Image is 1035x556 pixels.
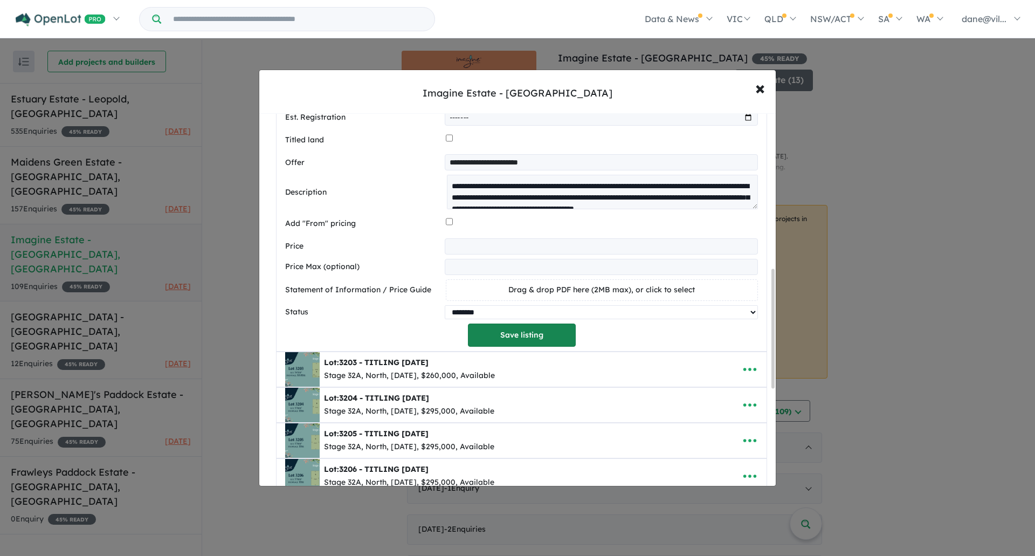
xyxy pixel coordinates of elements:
label: Est. Registration [285,111,440,124]
div: Stage 32A, North, [DATE], $295,000, Available [324,441,494,454]
span: 3204 - TITLING [DATE] [339,393,429,403]
b: Lot: [324,429,429,438]
div: Stage 32A, North, [DATE], $260,000, Available [324,369,495,382]
span: Drag & drop PDF here (2MB max), or click to select [508,285,695,294]
label: Price [285,240,440,253]
img: Imagine%20Estate%20-%20Strathfieldsaye%20-%20Lot%203205%20-%20TITLING%20JUNE%202026___1754964692.png [285,423,320,458]
label: Description [285,186,443,199]
span: 3205 - TITLING [DATE] [339,429,429,438]
div: Stage 32A, North, [DATE], $295,000, Available [324,405,494,418]
label: Offer [285,156,440,169]
label: Titled land [285,134,441,147]
img: Imagine%20Estate%20-%20Strathfieldsaye%20-%20Lot%203203%20-%20TITLING%20JUNE%202026___1754964655.png [285,352,320,387]
b: Lot: [324,393,429,403]
span: 3203 - TITLING [DATE] [339,358,429,367]
span: 3206 - TITLING [DATE] [339,464,429,474]
b: Lot: [324,358,429,367]
label: Add "From" pricing [285,217,441,230]
img: Openlot PRO Logo White [16,13,106,26]
label: Price Max (optional) [285,260,440,273]
div: Imagine Estate - [GEOGRAPHIC_DATA] [423,86,612,100]
label: Status [285,306,440,319]
button: Save listing [468,324,576,347]
div: Stage 32A, North, [DATE], $295,000, Available [324,476,494,489]
span: × [755,76,765,99]
img: Imagine%20Estate%20-%20Strathfieldsaye%20-%20Lot%203206%20-%20TITLING%20JUNE%202026___1754964708.png [285,459,320,493]
label: Statement of Information / Price Guide [285,284,441,297]
input: Try estate name, suburb, builder or developer [163,8,432,31]
b: Lot: [324,464,429,474]
img: Imagine%20Estate%20-%20Strathfieldsaye%20-%20Lot%203204%20-%20TITLING%20JUNE%202026___1754964671.png [285,388,320,422]
span: dane@vil... [962,13,1006,24]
